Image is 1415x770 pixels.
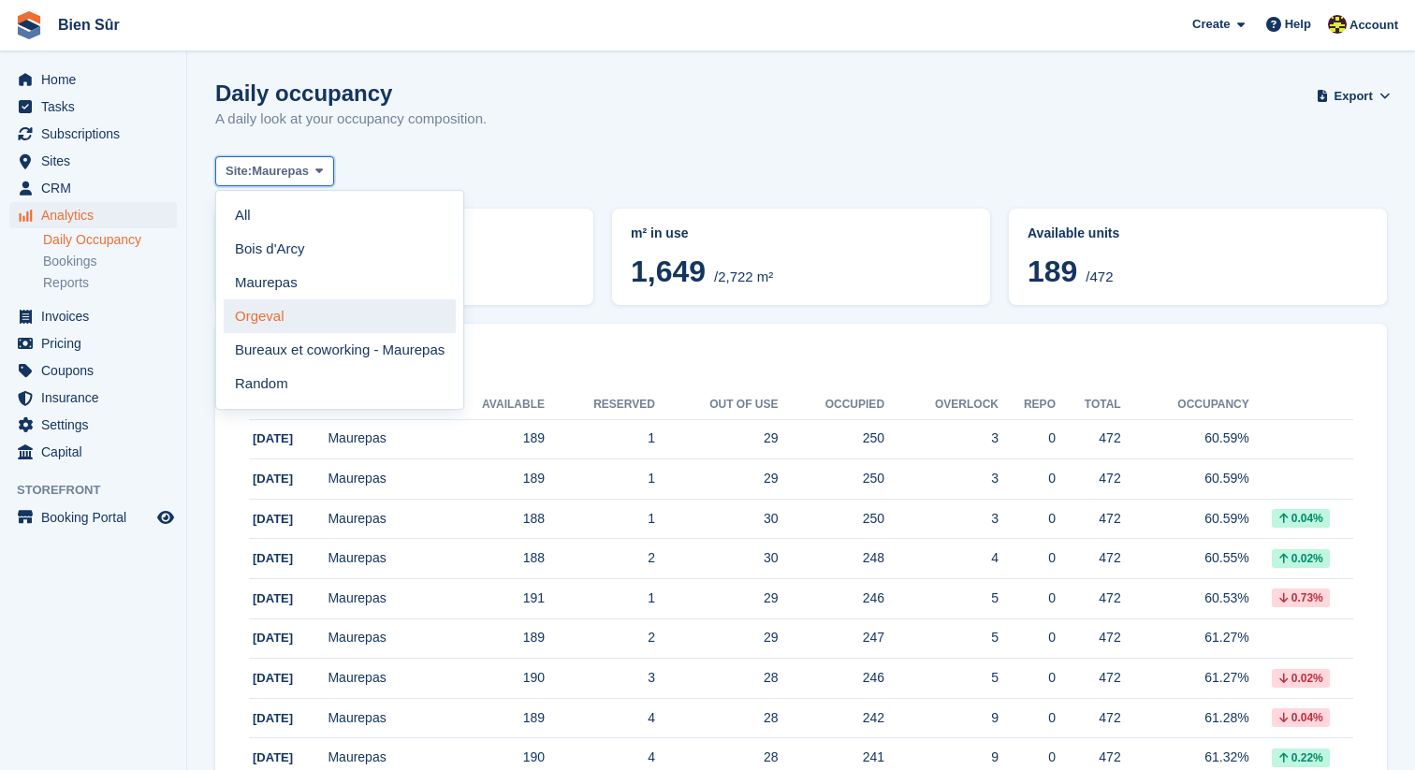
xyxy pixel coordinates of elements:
[41,175,153,201] span: CRM
[1028,254,1077,288] span: 189
[655,539,779,579] td: 30
[1349,16,1398,35] span: Account
[999,390,1056,420] th: Repo
[884,668,999,688] div: 5
[545,390,655,420] th: Reserved
[41,202,153,228] span: Analytics
[41,385,153,411] span: Insurance
[1192,15,1230,34] span: Create
[328,419,432,459] td: Maurepas
[328,659,432,699] td: Maurepas
[1121,419,1249,459] td: 60.59%
[249,357,1353,379] h2: Occupancy history
[9,66,177,93] a: menu
[432,499,545,539] td: 188
[545,419,655,459] td: 1
[328,618,432,659] td: Maurepas
[43,253,177,270] a: Bookings
[43,231,177,249] a: Daily Occupancy
[999,469,1056,488] div: 0
[432,419,545,459] td: 189
[778,429,884,448] div: 250
[9,504,177,530] a: menu
[9,303,177,329] a: menu
[884,628,999,647] div: 5
[41,303,153,329] span: Invoices
[253,750,293,764] span: [DATE]
[778,548,884,568] div: 248
[999,668,1056,688] div: 0
[253,512,293,526] span: [DATE]
[224,333,456,367] a: Bureaux et coworking - Maurepas
[714,269,773,284] span: /2,722 m²
[884,548,999,568] div: 4
[9,94,177,120] a: menu
[432,390,545,420] th: Available
[631,224,971,243] abbr: Current breakdown of %{unit} occupied
[41,412,153,438] span: Settings
[224,299,456,333] a: Orgeval
[328,459,432,500] td: Maurepas
[778,628,884,647] div: 247
[655,579,779,619] td: 29
[432,579,545,619] td: 191
[884,469,999,488] div: 3
[1335,87,1373,106] span: Export
[41,66,153,93] span: Home
[328,539,432,579] td: Maurepas
[1272,708,1330,727] div: 0.04%
[1121,659,1249,699] td: 61.27%
[1320,80,1387,111] button: Export
[154,506,177,529] a: Preview store
[1121,618,1249,659] td: 61.27%
[884,588,999,608] div: 5
[224,266,456,299] a: Maurepas
[1056,419,1121,459] td: 472
[253,711,293,725] span: [DATE]
[631,225,688,240] span: m² in use
[15,11,43,39] img: stora-icon-8386f47178a22dfd0bd8f6a31ec36ba5ce8667c1dd55bd0f319d3a0aa187defe.svg
[1056,659,1121,699] td: 472
[432,539,545,579] td: 188
[778,469,884,488] div: 250
[328,499,432,539] td: Maurepas
[1328,15,1347,34] img: Marie Tran
[41,148,153,174] span: Sites
[1272,669,1330,688] div: 0.02%
[1028,225,1119,240] span: Available units
[545,698,655,738] td: 4
[9,412,177,438] a: menu
[432,698,545,738] td: 189
[1028,224,1368,243] abbr: Current percentage of units occupied or overlocked
[41,357,153,384] span: Coupons
[1121,499,1249,539] td: 60.59%
[1056,459,1121,500] td: 472
[9,385,177,411] a: menu
[655,499,779,539] td: 30
[545,539,655,579] td: 2
[999,628,1056,647] div: 0
[884,509,999,529] div: 3
[224,367,456,400] a: Random
[545,618,655,659] td: 2
[41,121,153,147] span: Subscriptions
[545,459,655,500] td: 1
[778,708,884,728] div: 242
[884,708,999,728] div: 9
[1121,698,1249,738] td: 61.28%
[43,274,177,292] a: Reports
[545,499,655,539] td: 1
[545,579,655,619] td: 1
[9,357,177,384] a: menu
[41,504,153,530] span: Booking Portal
[1272,588,1330,607] div: 0.73%
[1121,579,1249,619] td: 60.53%
[224,198,456,232] a: All
[999,708,1056,728] div: 0
[655,698,779,738] td: 28
[1056,499,1121,539] td: 472
[1285,15,1311,34] span: Help
[1056,618,1121,659] td: 472
[884,429,999,448] div: 3
[778,390,884,420] th: Occupied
